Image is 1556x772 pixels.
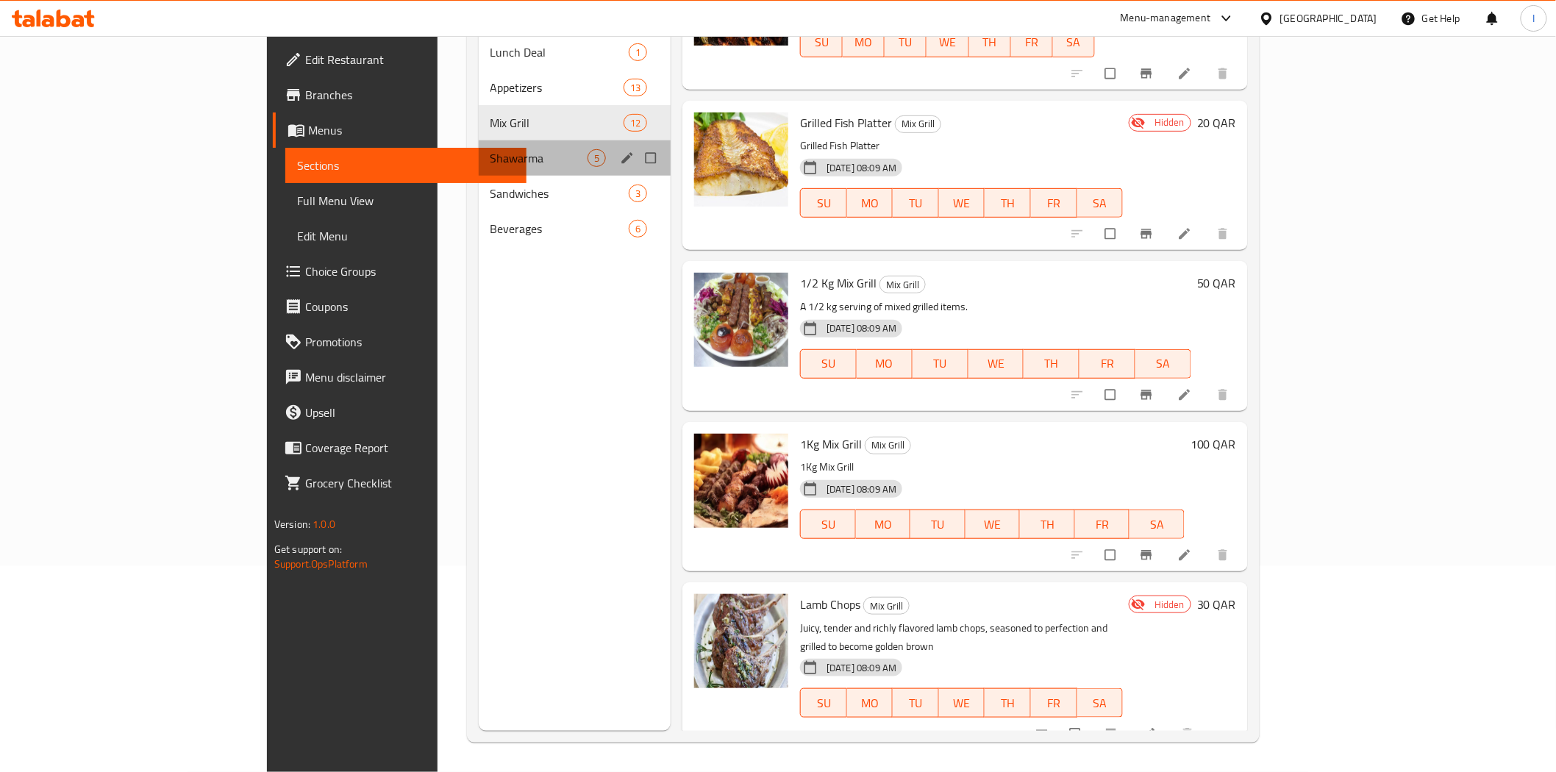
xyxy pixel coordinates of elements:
[800,349,857,379] button: SU
[479,29,671,252] nav: Menu sections
[1177,548,1195,562] a: Edit menu item
[800,188,846,218] button: SU
[305,51,515,68] span: Edit Restaurant
[1280,10,1377,26] div: [GEOGRAPHIC_DATA]
[1130,218,1166,250] button: Branch-specific-item
[939,188,985,218] button: WE
[856,510,911,539] button: MO
[1207,539,1242,571] button: delete
[1085,353,1129,374] span: FR
[821,661,902,675] span: [DATE] 08:09 AM
[273,42,527,77] a: Edit Restaurant
[843,28,885,57] button: MO
[853,693,888,714] span: MO
[297,227,515,245] span: Edit Menu
[945,693,979,714] span: WE
[694,273,788,367] img: 1/2 Kg Mix Grill
[490,114,624,132] span: Mix Grill
[896,115,941,132] span: Mix Grill
[490,79,624,96] span: Appetizers
[800,433,862,455] span: 1Kg Mix Grill
[479,105,671,140] div: Mix Grill12
[939,688,985,718] button: WE
[1079,349,1135,379] button: FR
[629,46,646,60] span: 1
[985,188,1031,218] button: TH
[305,439,515,457] span: Coverage Report
[274,554,368,573] a: Support.OpsPlatform
[807,32,837,53] span: SU
[305,262,515,280] span: Choice Groups
[694,434,788,528] img: 1Kg Mix Grill
[305,298,515,315] span: Coupons
[821,482,902,496] span: [DATE] 08:09 AM
[1083,193,1118,214] span: SA
[629,187,646,201] span: 3
[885,28,927,57] button: TU
[927,28,968,57] button: WE
[800,510,855,539] button: SU
[893,188,939,218] button: TU
[694,112,788,207] img: Grilled Fish Platter
[1077,188,1124,218] button: SA
[1130,57,1166,90] button: Branch-specific-item
[1077,688,1124,718] button: SA
[800,688,846,718] button: SU
[1031,188,1077,218] button: FR
[866,437,910,454] span: Mix Grill
[800,272,877,294] span: 1/2 Kg Mix Grill
[1135,349,1191,379] button: SA
[305,368,515,386] span: Menu disclaimer
[273,395,527,430] a: Upsell
[800,137,1123,155] p: Grilled Fish Platter
[273,430,527,465] a: Coverage Report
[274,540,342,559] span: Get support on:
[629,220,647,237] div: items
[1029,353,1074,374] span: TH
[618,149,640,168] button: edit
[1096,381,1127,409] span: Select to update
[629,43,647,61] div: items
[1096,541,1127,569] span: Select to update
[1207,57,1242,90] button: delete
[1096,220,1127,248] span: Select to update
[1129,510,1185,539] button: SA
[968,349,1024,379] button: WE
[1177,226,1195,241] a: Edit menu item
[490,43,629,61] span: Lunch Deal
[807,193,841,214] span: SU
[1130,539,1166,571] button: Branch-specific-item
[1024,349,1079,379] button: TH
[1037,193,1071,214] span: FR
[863,597,910,615] div: Mix Grill
[588,149,606,167] div: items
[479,176,671,211] div: Sandwiches3
[800,298,1191,316] p: A 1/2 kg serving of mixed grilled items.
[490,220,629,237] span: Beverages
[1096,60,1127,87] span: Select to update
[1197,594,1236,615] h6: 30 QAR
[273,254,527,289] a: Choice Groups
[864,598,909,615] span: Mix Grill
[991,693,1025,714] span: TH
[821,161,902,175] span: [DATE] 08:09 AM
[1135,514,1179,535] span: SA
[991,193,1025,214] span: TH
[932,32,963,53] span: WE
[879,276,926,293] div: Mix Grill
[490,185,629,202] div: Sandwiches
[1142,726,1160,741] a: Edit menu item
[624,114,647,132] div: items
[273,465,527,501] a: Grocery Checklist
[974,353,1018,374] span: WE
[305,86,515,104] span: Branches
[891,32,921,53] span: TU
[800,458,1185,476] p: 1Kg Mix Grill
[273,77,527,112] a: Branches
[297,157,515,174] span: Sections
[893,688,939,718] button: TU
[1026,514,1069,535] span: TH
[1216,726,1230,741] svg: Show Choices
